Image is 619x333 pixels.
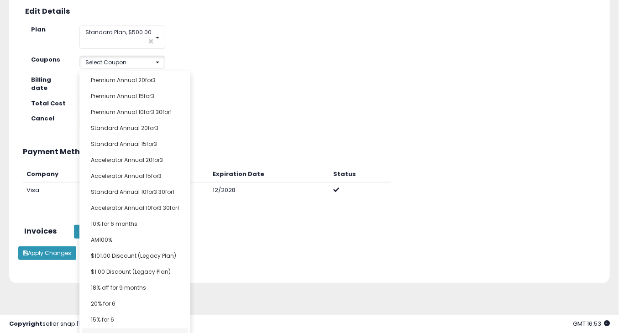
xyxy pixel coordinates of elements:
span: 20% for 6 [91,300,115,307]
button: Select Coupon [79,56,165,69]
span: $1.00 Discount (Legacy Plan) [91,268,171,276]
th: Expiration Date [209,166,330,182]
h3: Edit Details [25,7,594,16]
span: $101.00 Discount (Legacy Plan) [91,252,176,260]
button: Apply Changes [18,246,76,260]
span: Premium Annual 20for3 [91,76,156,84]
span: 15% for 6 [91,316,114,323]
th: Company [23,166,103,182]
span: Accelerator Annual 20for3 [91,156,163,164]
span: Standard Annual 20for3 [91,124,158,132]
strong: Coupons [31,55,60,64]
div: 500 USD per month [73,99,219,108]
span: × [148,36,154,46]
strong: Copyright [9,319,42,328]
strong: Billing date [31,75,51,93]
span: Standard Annual 15for3 [91,140,157,148]
span: Premium Annual 15for3 [91,92,154,100]
span: Standard Plan, $500.00 [85,28,152,36]
a: Terms of Use [78,319,117,328]
strong: Total Cost [31,99,66,108]
span: AM100% [91,236,112,244]
h3: Invoices [24,227,60,235]
span: Accelerator Annual 15for3 [91,172,162,180]
span: 10% for 6 months [91,220,137,228]
strong: Cancel [31,114,54,123]
td: Visa [23,182,103,198]
strong: Plan [31,25,46,34]
span: Accelerator Annual 10for3 30for1 [91,204,179,212]
span: Premium Annual 10for3 30for1 [91,108,172,116]
span: Standard Annual 10for3 30for1 [91,188,174,196]
button: Standard Plan, $500.00 × [79,26,165,48]
td: 12/2028 [209,182,330,198]
th: Status [330,166,391,182]
h3: Payment Method [23,148,596,156]
button: Show Invoices [74,225,124,239]
div: seller snap | | [9,320,158,328]
span: Select Coupon [85,58,126,66]
span: 2025-10-14 16:53 GMT [573,319,610,328]
span: 18% off for 9 months [91,284,146,291]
